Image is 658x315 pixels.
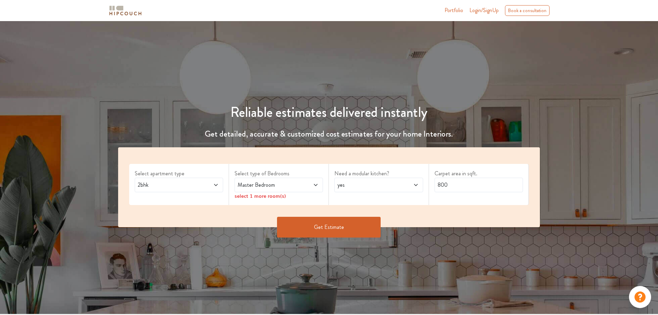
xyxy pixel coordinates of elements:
a: Portfolio [445,6,463,15]
input: Enter area sqft [435,178,523,192]
span: Master Bedroom [236,181,298,189]
span: Login/SignUp [469,6,499,14]
button: Get Estimate [277,217,381,238]
h4: Get detailed, accurate & customized cost estimates for your home Interiors. [114,129,544,139]
img: logo-horizontal.svg [108,4,143,17]
label: Carpet area in sqft. [435,169,523,178]
span: yes [336,181,398,189]
span: logo-horizontal.svg [108,3,143,18]
div: select 1 more room(s) [235,192,323,200]
h1: Reliable estimates delivered instantly [114,104,544,121]
div: Book a consultation [505,5,550,16]
label: Select type of Bedrooms [235,169,323,178]
label: Need a modular kitchen? [334,169,423,178]
span: 2bhk [136,181,198,189]
label: Select apartment type [135,169,223,178]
